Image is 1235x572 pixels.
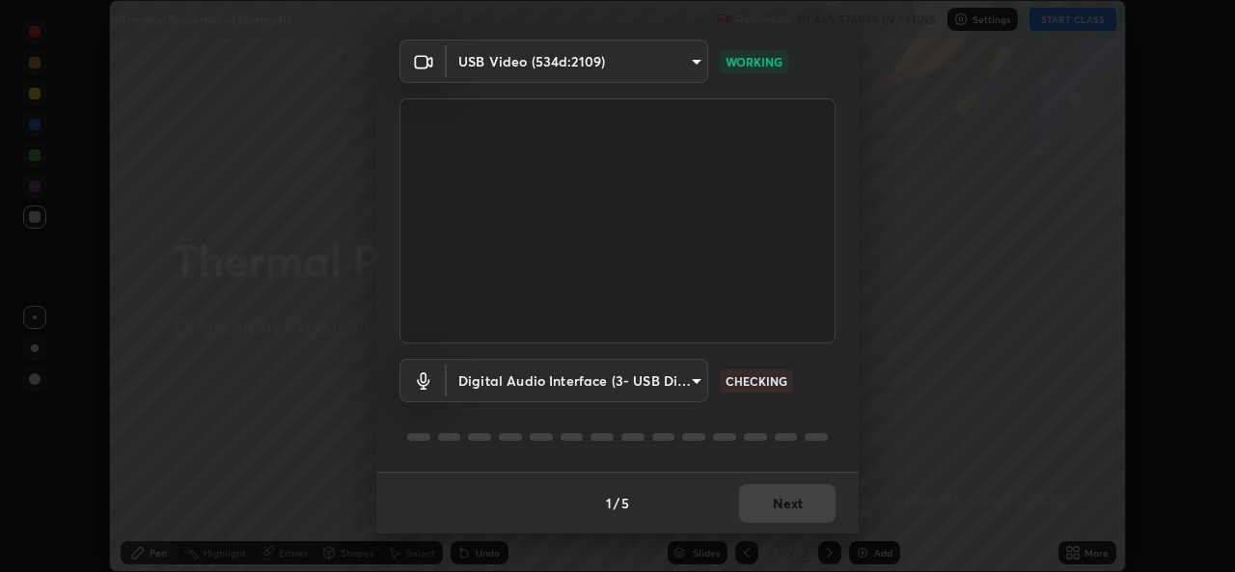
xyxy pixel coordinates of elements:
[447,40,708,83] div: USB Video (534d:2109)
[726,53,782,70] p: WORKING
[726,372,787,390] p: CHECKING
[614,493,619,513] h4: /
[606,493,612,513] h4: 1
[447,359,708,402] div: USB Video (534d:2109)
[621,493,629,513] h4: 5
